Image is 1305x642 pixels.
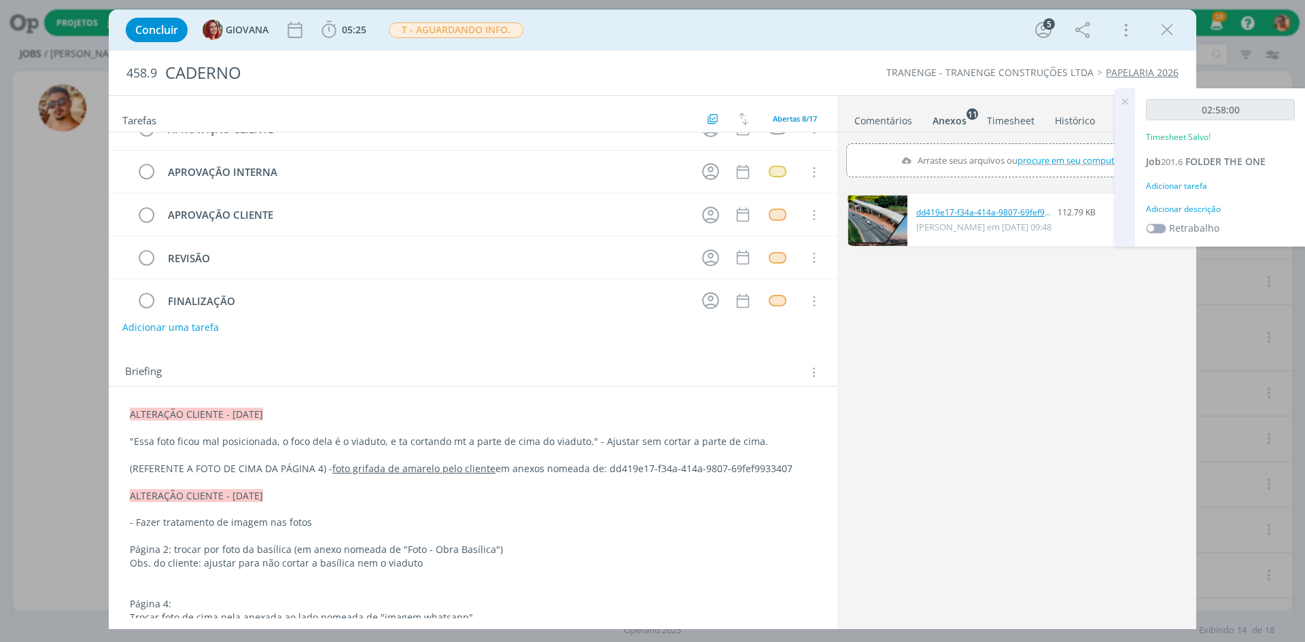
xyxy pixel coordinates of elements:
[318,19,370,41] button: 05:25
[1146,203,1295,215] div: Adicionar descrição
[130,462,816,476] p: (REFERENTE A FOTO DE CIMA DA PÁGINA 4) - em anexos nomeada de: dd419e17-f34a-414a-9807-69fef9933407
[916,221,1051,233] span: [PERSON_NAME] em [DATE] 09:48
[203,20,268,40] button: GGIOVANA
[162,293,689,310] div: FINALIZAÇÃO
[1146,155,1266,168] a: Job201.6FOLDER THE ONE
[1146,180,1295,192] div: Adicionar tarefa
[162,164,689,181] div: APROVAÇÃO INTERNA
[122,315,220,340] button: Adicionar uma tarefa
[162,250,689,267] div: REVISÃO
[126,18,188,42] button: Concluir
[332,462,495,475] u: foto grifada de amarelo pelo cliente
[1032,19,1054,41] button: 5
[122,111,156,127] span: Tarefas
[773,113,817,124] span: Abertas 8/17
[1169,221,1219,235] label: Retrabalho
[1054,108,1096,128] a: Histórico
[130,489,263,502] span: ALTERAÇÃO CLIENTE - [DATE]
[135,24,178,35] span: Concluir
[388,22,524,39] button: T - AGUARDANDO INFO.
[130,597,816,611] p: Página 4:
[886,66,1094,79] a: TRANENGE - TRANENGE CONSTRUÇÕES LTDA
[1161,156,1183,168] span: 201.6
[160,56,735,90] div: CADERNO
[1146,131,1211,143] p: Timesheet Salvo!
[130,435,816,448] p: "Essa foto ficou mal posicionada, o foco dela é o viaduto, e ta cortando mt a parte de cima do vi...
[739,113,748,125] img: arrow-down-up.svg
[967,108,978,120] sup: 11
[162,207,689,224] div: APROVAÇÃO CLIENTE
[125,363,162,381] span: Briefing
[130,611,816,624] p: Trocar foto de cima pela anexada ao lado nomeada de "imagem whatsapp"
[130,543,816,556] p: Página 2: trocar por foto da basílica (em anexo nomeada de "Foto - Obra Basílica")
[342,23,366,36] span: 05:25
[854,108,913,128] a: Comentários
[203,20,223,40] img: G
[126,66,157,81] span: 458.9
[109,10,1196,629] div: dialog
[130,556,816,570] p: Obs. do cliente: ajustar para não cortar a basílica nem o viaduto
[916,207,1052,219] a: dd419e17-f34a-414a-9807-69fef9933407.jpeg
[130,516,816,529] p: - Fazer tratamento de imagem nas fotos
[1017,154,1134,166] span: procure em seu computador
[389,22,523,38] span: T - AGUARDANDO INFO.
[1185,155,1266,168] span: FOLDER THE ONE
[1043,18,1055,30] div: 5
[916,207,1096,219] div: 112.79 KB
[1106,66,1179,79] a: PAPELARIA 2026
[226,25,268,35] span: GIOVANA
[933,114,967,128] div: Anexos
[130,408,263,421] span: ALTERAÇÃO CLIENTE - [DATE]
[895,151,1138,169] label: Arraste seus arquivos ou
[986,108,1035,128] a: Timesheet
